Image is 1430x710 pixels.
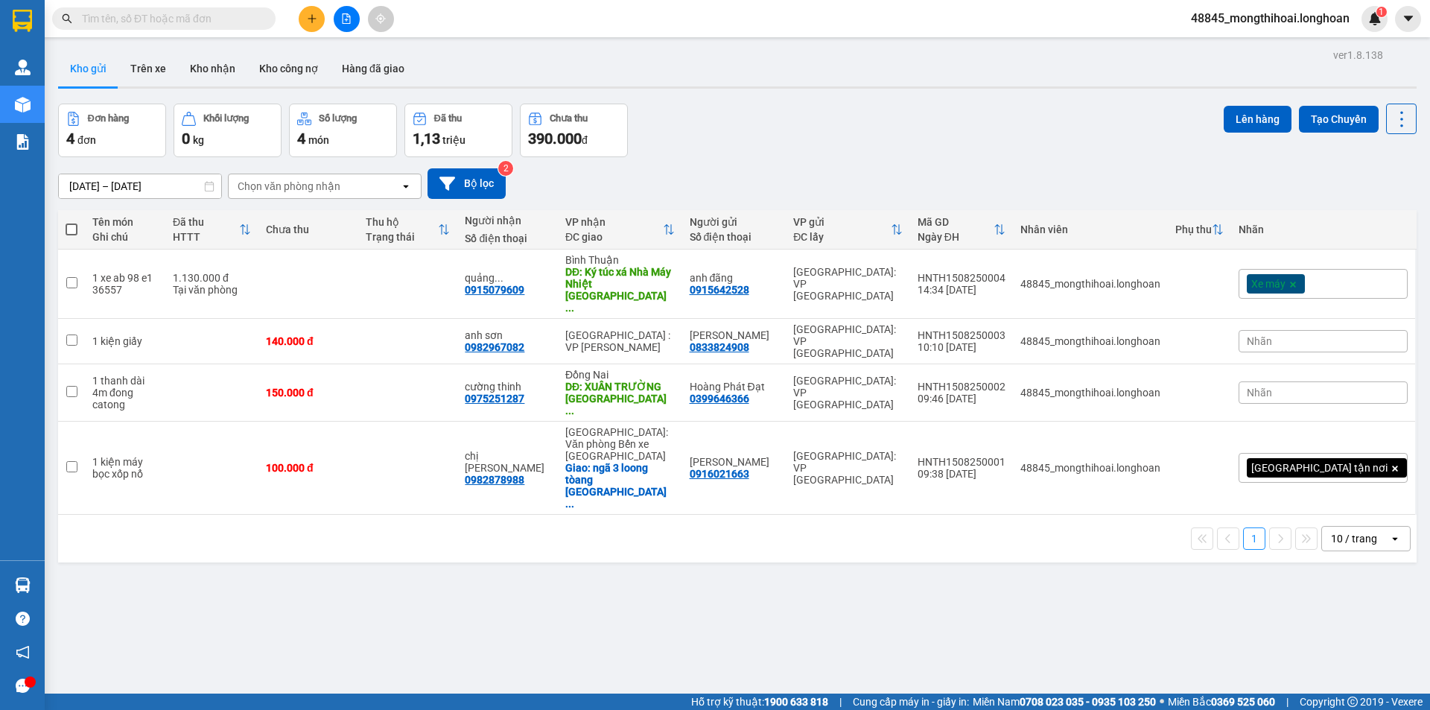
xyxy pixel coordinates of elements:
div: 0399646366 [690,393,749,405]
strong: 1900 633 818 [764,696,828,708]
span: message [16,679,30,693]
div: VP nhận [565,216,662,228]
span: Miền Nam [973,694,1156,710]
img: solution-icon [15,134,31,150]
button: Kho nhận [178,51,247,86]
div: Người gửi [690,216,779,228]
span: search [62,13,72,24]
div: 0915079609 [465,284,524,296]
img: warehouse-icon [15,60,31,75]
div: anh đãng [690,272,779,284]
span: ⚪️ [1160,699,1164,705]
div: [GEOGRAPHIC_DATA]: VP [GEOGRAPHIC_DATA] [793,375,902,411]
span: triệu [442,134,465,146]
div: Trạng thái [366,231,439,243]
div: 14:34 [DATE] [918,284,1005,296]
strong: 0708 023 035 - 0935 103 250 [1020,696,1156,708]
svg: open [1389,533,1401,545]
span: 0 [182,130,190,148]
span: notification [16,645,30,659]
span: ... [565,405,574,416]
span: 1,13 [413,130,440,148]
span: question-circle [16,612,30,626]
th: Toggle SortBy [910,210,1013,250]
div: HNTH1508250004 [918,272,1005,284]
button: Đã thu1,13 triệu [404,104,512,157]
div: Chọn văn phòng nhận [238,179,340,194]
div: Đồng Nai [565,369,674,381]
button: Kho công nợ [247,51,330,86]
div: 100.000 đ [266,462,351,474]
div: 0975251287 [465,393,524,405]
button: Kho gửi [58,51,118,86]
div: 10 / trang [1331,531,1377,546]
th: Toggle SortBy [558,210,681,250]
span: | [839,694,842,710]
div: 10:10 [DATE] [918,341,1005,353]
span: đ [582,134,588,146]
button: Khối lượng0kg [174,104,282,157]
div: 0833824908 [690,341,749,353]
div: anh sơn [465,329,550,341]
div: HNTH1508250001 [918,456,1005,468]
div: [GEOGRAPHIC_DATA]: VP [GEOGRAPHIC_DATA] [793,450,902,486]
button: Số lượng4món [289,104,397,157]
span: 390.000 [528,130,582,148]
th: Toggle SortBy [165,210,258,250]
div: Đã thu [173,216,239,228]
div: HNTH1508250002 [918,381,1005,393]
div: Mã GD [918,216,994,228]
span: món [308,134,329,146]
div: 09:38 [DATE] [918,468,1005,480]
div: Ngày ĐH [918,231,994,243]
div: HTTT [173,231,239,243]
button: file-add [334,6,360,32]
div: Tại văn phòng [173,284,251,296]
button: Lên hàng [1224,106,1291,133]
div: 0915642528 [690,284,749,296]
button: Bộ lọc [428,168,506,199]
div: VP gửi [793,216,890,228]
div: chị thảo [465,450,550,474]
span: ... [495,272,503,284]
div: liêm chung [690,329,779,341]
button: plus [299,6,325,32]
div: Chưa thu [266,224,351,235]
div: anh minh [690,456,779,468]
div: Phụ thu [1175,224,1212,235]
span: 1 [1379,7,1384,17]
button: Tạo Chuyến [1299,106,1379,133]
span: copyright [1347,697,1358,707]
span: Xe máy [1251,277,1286,291]
div: 48845_mongthihoai.longhoan [1020,335,1160,347]
div: quảng 0976829726 [465,272,550,284]
div: Số điện thoại [690,231,779,243]
div: DĐ: XUÂN TRƯỜNG XUÂN LỘC ĐỒNG NAI QL1A [565,381,674,416]
span: Cung cấp máy in - giấy in: [853,694,969,710]
button: Chưa thu390.000đ [520,104,628,157]
div: cường thinh [465,381,550,393]
span: Miền Bắc [1168,694,1275,710]
button: Trên xe [118,51,178,86]
img: warehouse-icon [15,577,31,593]
span: Hỗ trợ kỹ thuật: [691,694,828,710]
div: Bình Thuận [565,254,674,266]
button: Đơn hàng4đơn [58,104,166,157]
span: file-add [341,13,352,24]
div: 48845_mongthihoai.longhoan [1020,278,1160,290]
th: Toggle SortBy [1168,210,1231,250]
div: 1 kiện máy bọc xốp nổ [92,456,158,480]
span: đơn [77,134,96,146]
div: Tên món [92,216,158,228]
th: Toggle SortBy [786,210,909,250]
div: Ghi chú [92,231,158,243]
div: 1 xe ab 98 e1 36557 [92,272,158,296]
div: 1 kiện giấy [92,335,158,347]
div: Giao: ngã 3 loong tòang hạ long quảng ninh [565,462,674,510]
sup: 2 [498,161,513,176]
span: aim [375,13,386,24]
span: ... [565,498,574,510]
div: ĐC giao [565,231,662,243]
span: 48845_mongthihoai.longhoan [1179,9,1361,28]
span: kg [193,134,204,146]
